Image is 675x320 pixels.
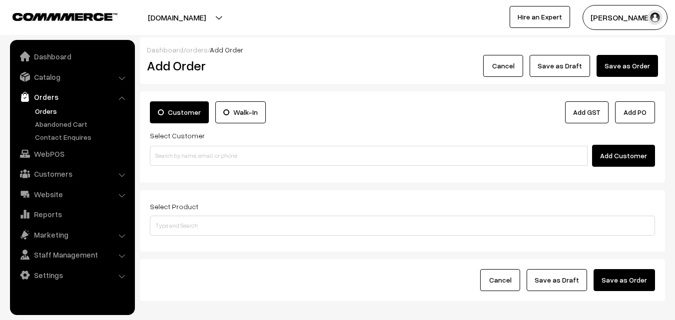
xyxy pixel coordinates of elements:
[530,55,590,77] button: Save as Draft
[32,119,131,129] a: Abandoned Cart
[150,146,588,166] input: Search by name, email, or phone
[510,6,570,28] a: Hire an Expert
[583,5,668,30] button: [PERSON_NAME]
[483,55,523,77] button: Cancel
[12,47,131,65] a: Dashboard
[147,58,307,73] h2: Add Order
[150,201,198,212] label: Select Product
[648,10,663,25] img: user
[210,45,243,54] span: Add Order
[597,55,658,77] button: Save as Order
[594,269,655,291] button: Save as Order
[32,106,131,116] a: Orders
[150,216,655,236] input: Type and Search
[147,44,658,55] div: / /
[113,5,241,30] button: [DOMAIN_NAME]
[12,13,117,20] img: COMMMERCE
[592,145,655,167] button: Add Customer
[12,226,131,244] a: Marketing
[527,269,587,291] button: Save as Draft
[12,68,131,86] a: Catalog
[12,165,131,183] a: Customers
[32,132,131,142] a: Contact Enquires
[150,101,209,123] label: Customer
[12,88,131,106] a: Orders
[215,101,266,123] label: Walk-In
[12,246,131,264] a: Staff Management
[150,130,205,141] label: Select Customer
[147,45,183,54] a: Dashboard
[186,45,208,54] a: orders
[12,185,131,203] a: Website
[12,205,131,223] a: Reports
[12,266,131,284] a: Settings
[12,145,131,163] a: WebPOS
[565,101,609,123] a: Add GST
[12,10,100,22] a: COMMMERCE
[615,101,655,123] button: Add PO
[480,269,520,291] button: Cancel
